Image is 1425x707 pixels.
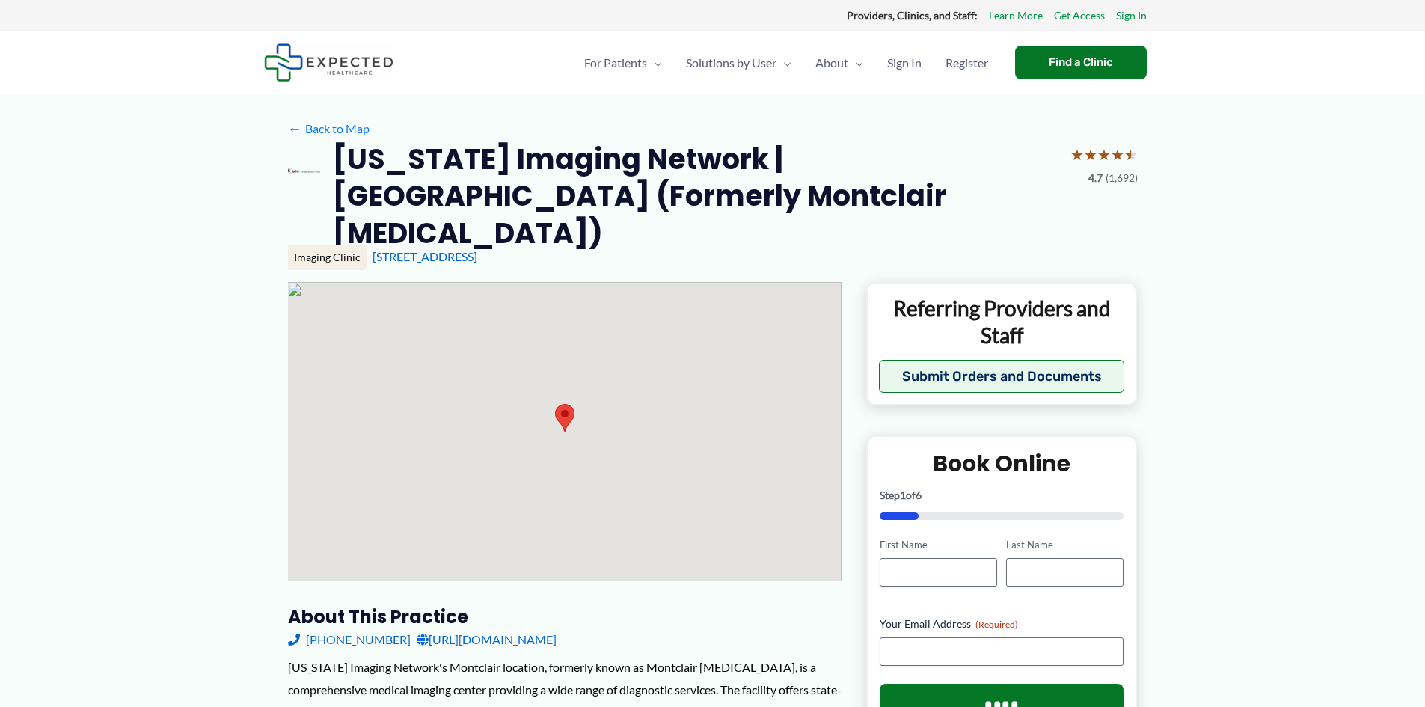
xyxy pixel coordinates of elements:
[1097,141,1111,168] span: ★
[1054,6,1105,25] a: Get Access
[288,121,302,135] span: ←
[1106,168,1138,188] span: (1,692)
[848,37,863,89] span: Menu Toggle
[879,360,1125,393] button: Submit Orders and Documents
[776,37,791,89] span: Menu Toggle
[879,295,1125,349] p: Referring Providers and Staff
[880,490,1124,501] p: Step of
[1015,46,1147,79] a: Find a Clinic
[417,628,557,651] a: [URL][DOMAIN_NAME]
[584,37,647,89] span: For Patients
[1088,168,1103,188] span: 4.7
[288,245,367,270] div: Imaging Clinic
[875,37,934,89] a: Sign In
[686,37,776,89] span: Solutions by User
[1124,141,1138,168] span: ★
[880,449,1124,478] h2: Book Online
[674,37,803,89] a: Solutions by UserMenu Toggle
[332,141,1058,251] h2: [US_STATE] Imaging Network | [GEOGRAPHIC_DATA] (Formerly Montclair [MEDICAL_DATA])
[880,538,997,552] label: First Name
[934,37,1000,89] a: Register
[1006,538,1124,552] label: Last Name
[803,37,875,89] a: AboutMenu Toggle
[647,37,662,89] span: Menu Toggle
[900,489,906,501] span: 1
[572,37,674,89] a: For PatientsMenu Toggle
[847,9,978,22] strong: Providers, Clinics, and Staff:
[288,117,370,140] a: ←Back to Map
[975,619,1018,630] span: (Required)
[288,628,411,651] a: [PHONE_NUMBER]
[887,37,922,89] span: Sign In
[916,489,922,501] span: 6
[880,616,1124,631] label: Your Email Address
[1084,141,1097,168] span: ★
[1070,141,1084,168] span: ★
[1111,141,1124,168] span: ★
[989,6,1043,25] a: Learn More
[373,249,477,263] a: [STREET_ADDRESS]
[1116,6,1147,25] a: Sign In
[264,43,393,82] img: Expected Healthcare Logo - side, dark font, small
[946,37,988,89] span: Register
[572,37,1000,89] nav: Primary Site Navigation
[288,605,842,628] h3: About this practice
[815,37,848,89] span: About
